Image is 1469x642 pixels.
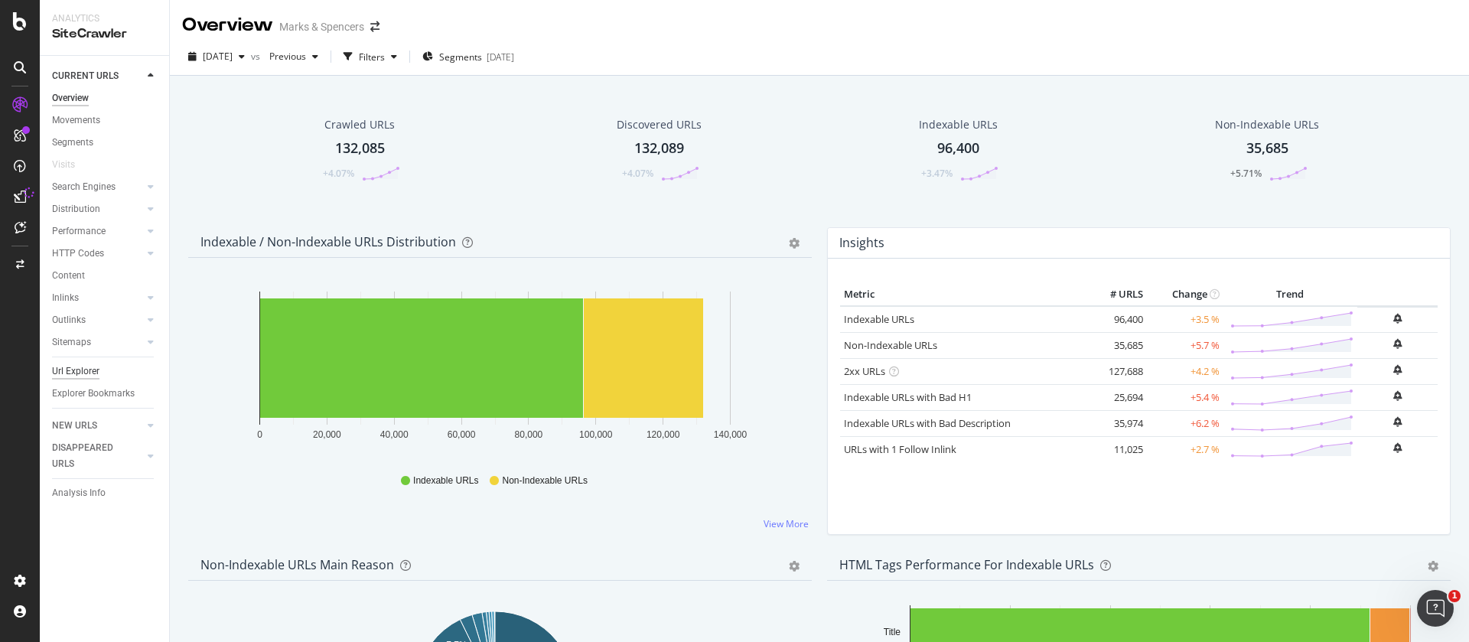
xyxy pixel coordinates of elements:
th: Trend [1223,283,1357,306]
a: Performance [52,223,143,240]
div: 96,400 [937,139,979,158]
text: 20,000 [313,429,341,440]
div: 132,089 [634,139,684,158]
span: Indexable URLs [413,474,478,487]
div: Outlinks [52,312,86,328]
div: +5.71% [1230,167,1262,180]
a: Sitemaps [52,334,143,350]
td: 35,685 [1086,332,1147,358]
a: HTTP Codes [52,246,143,262]
td: +5.7 % [1147,332,1223,358]
div: Overview [52,90,89,106]
div: Analytics [52,12,157,25]
div: Marks & Spencers [279,19,364,34]
a: Movements [52,112,158,129]
div: HTTP Codes [52,246,104,262]
a: Content [52,268,158,284]
text: 100,000 [579,429,613,440]
div: gear [1428,561,1438,572]
td: 35,974 [1086,410,1147,436]
text: 120,000 [647,429,680,440]
a: Overview [52,90,158,106]
button: Segments[DATE] [416,44,520,69]
div: Visits [52,157,75,173]
div: Content [52,268,85,284]
div: arrow-right-arrow-left [370,21,379,32]
span: vs [251,50,263,63]
iframe: Intercom live chat [1417,590,1454,627]
td: 25,694 [1086,384,1147,410]
a: Analysis Info [52,485,158,501]
td: +6.2 % [1147,410,1223,436]
th: # URLS [1086,283,1147,306]
div: SiteCrawler [52,25,157,43]
div: Segments [52,135,93,151]
div: DISAPPEARED URLS [52,440,129,472]
div: Sitemaps [52,334,91,350]
td: 127,688 [1086,358,1147,384]
div: CURRENT URLS [52,68,119,84]
a: Visits [52,157,90,173]
span: 2025 Sep. 6th [203,50,233,63]
text: Title [884,627,901,637]
div: Explorer Bookmarks [52,386,135,402]
div: Analysis Info [52,485,106,501]
span: 1 [1448,590,1461,602]
text: 80,000 [515,429,543,440]
a: Indexable URLs with Bad Description [844,416,1011,430]
div: gear [789,561,800,572]
div: +4.07% [323,167,354,180]
div: 35,685 [1246,139,1288,158]
div: +3.47% [921,167,953,180]
a: Indexable URLs [844,312,914,326]
a: Outlinks [52,312,143,328]
h4: Insights [839,233,884,253]
button: [DATE] [182,44,251,69]
div: Indexable URLs [919,117,998,132]
text: 140,000 [714,429,748,440]
div: NEW URLS [52,418,97,434]
a: Distribution [52,201,143,217]
div: Crawled URLs [324,117,395,132]
div: gear [789,238,800,249]
a: Inlinks [52,290,143,306]
button: Previous [263,44,324,69]
div: Search Engines [52,179,116,195]
div: Movements [52,112,100,129]
div: Indexable / Non-Indexable URLs Distribution [200,234,456,249]
div: bell-plus [1393,443,1402,453]
th: Change [1147,283,1223,306]
a: NEW URLS [52,418,143,434]
td: 96,400 [1086,306,1147,333]
div: HTML Tags Performance for Indexable URLs [839,557,1094,572]
div: [DATE] [487,51,514,64]
svg: A chart. [200,282,790,460]
div: Non-Indexable URLs [1215,117,1319,132]
text: 0 [257,429,262,440]
div: bell-plus [1393,339,1402,349]
a: 2xx URLs [844,364,885,378]
a: CURRENT URLS [52,68,143,84]
text: 40,000 [380,429,409,440]
div: Distribution [52,201,100,217]
div: 132,085 [335,139,385,158]
td: +5.4 % [1147,384,1223,410]
td: +4.2 % [1147,358,1223,384]
div: +4.07% [622,167,653,180]
div: bell-plus [1393,417,1402,427]
a: Explorer Bookmarks [52,386,158,402]
div: Inlinks [52,290,79,306]
td: 11,025 [1086,436,1147,462]
td: +3.5 % [1147,306,1223,333]
a: URLs with 1 Follow Inlink [844,442,956,456]
td: +2.7 % [1147,436,1223,462]
div: Filters [359,51,385,64]
div: Url Explorer [52,363,99,380]
div: bell-plus [1393,314,1402,324]
th: Metric [840,283,1086,306]
div: Overview [182,12,273,38]
a: DISAPPEARED URLS [52,440,143,472]
a: Non-Indexable URLs [844,338,937,352]
span: Previous [263,50,306,63]
a: Segments [52,135,158,151]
